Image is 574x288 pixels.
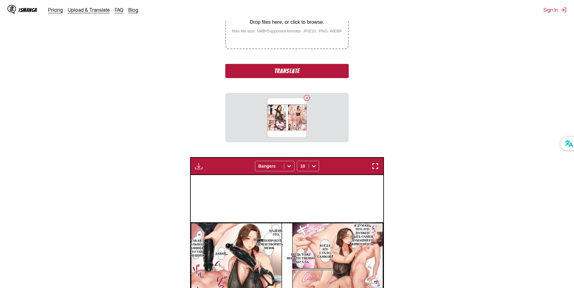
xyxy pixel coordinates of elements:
button: Translate [225,64,349,78]
p: Надень это. [268,228,284,238]
div: IsManga [19,7,37,13]
img: Download translated images [195,162,202,170]
p: Я думаю, что это должен быть самец домашнего животного... [350,223,375,247]
img: Sign out [560,7,567,13]
p: [DATE] попробуй удовлетворить меня. [254,238,285,251]
p: Грудь тоже неестественно набухла. [285,252,316,265]
a: Blog [128,7,138,13]
a: IsManga LogoIsManga [7,5,48,15]
a: Upload & Translate [68,7,110,13]
small: Max file size: 5MB • Supported formats: JP(E)G, PNG, WEBP [227,29,347,33]
a: FAQ [115,7,123,13]
a: Pricing [48,7,63,13]
img: Enter fullscreen [372,162,379,170]
p: Такая большая разница, это так смешно♥ [186,238,206,259]
p: Давай... [214,251,229,257]
button: Delete image [303,94,310,102]
button: Sign In [543,7,567,13]
img: IsManga Logo [7,5,16,14]
p: Drop files here, or click to browse. [227,19,347,25]
p: Когда это стало самкой? [316,243,334,260]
